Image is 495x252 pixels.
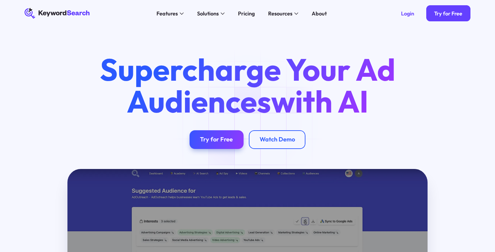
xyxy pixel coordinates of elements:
[393,5,422,21] a: Login
[234,8,259,19] a: Pricing
[260,136,295,143] div: Watch Demo
[308,8,331,19] a: About
[200,136,233,143] div: Try for Free
[401,10,414,17] div: Login
[197,10,219,17] div: Solutions
[426,5,470,21] a: Try for Free
[434,10,462,17] div: Try for Free
[271,82,368,120] span: with AI
[87,53,408,117] h1: Supercharge Your Ad Audiences
[268,10,292,17] div: Resources
[238,10,255,17] div: Pricing
[190,130,244,149] a: Try for Free
[156,10,178,17] div: Features
[312,10,327,17] div: About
